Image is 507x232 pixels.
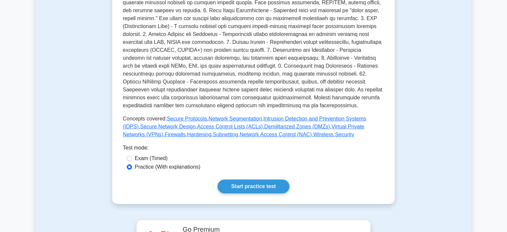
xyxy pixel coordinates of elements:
[313,132,354,137] a: Wireless Security
[140,124,195,129] a: Secure Network Design
[123,124,364,137] a: Virtual Private Networks (VPNs)
[123,144,384,154] div: Test mode:
[165,132,186,137] a: Firewalls
[264,124,330,129] a: Demilitarized Zones (DMZs)
[213,132,238,137] a: Subnetting
[167,116,207,121] a: Secure Protocols
[123,115,384,139] p: Concepts covered: , , , , , , , , , , ,
[218,180,289,193] a: Start practice test
[187,132,212,137] a: Hardening
[209,116,262,121] a: Network Segmentation
[135,154,168,162] label: Exam (Timed)
[197,124,263,129] a: Access Control Lists (ACLs)
[240,132,312,137] a: Network Access Control (NAC)
[135,163,200,171] label: Practice (With explanations)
